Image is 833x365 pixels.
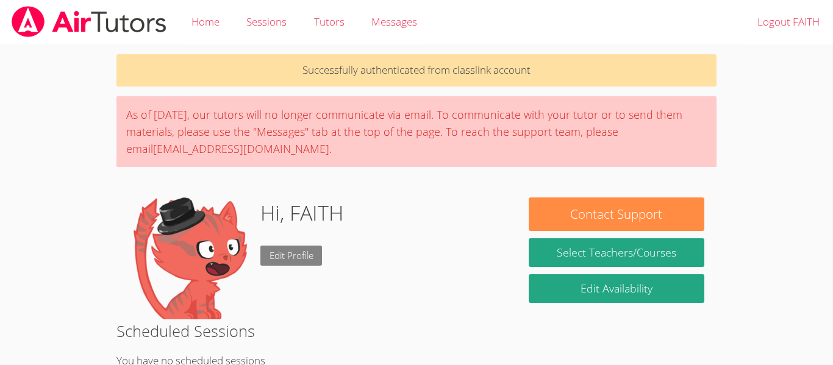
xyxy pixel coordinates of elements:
p: Successfully authenticated from classlink account [116,54,717,87]
a: Edit Profile [260,246,323,266]
div: As of [DATE], our tutors will no longer communicate via email. To communicate with your tutor or ... [116,96,717,167]
a: Select Teachers/Courses [529,238,704,267]
a: Edit Availability [529,274,704,303]
button: Contact Support [529,197,704,231]
h1: Hi, FAITH [260,197,343,229]
span: Messages [371,15,417,29]
img: airtutors_banner-c4298cdbf04f3fff15de1276eac7730deb9818008684d7c2e4769d2f7ddbe033.png [10,6,168,37]
h2: Scheduled Sessions [116,319,717,342]
img: default.png [129,197,251,319]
